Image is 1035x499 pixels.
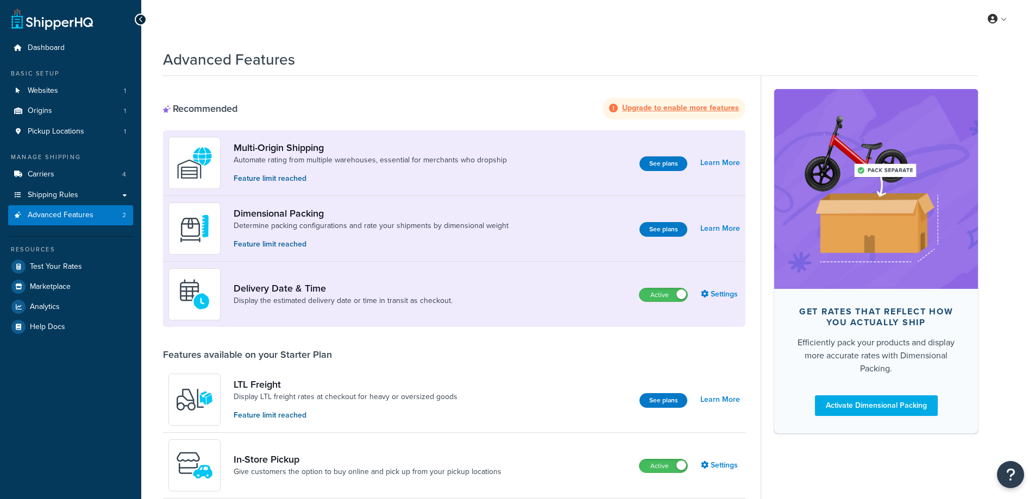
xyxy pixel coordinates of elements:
[234,378,457,390] a: LTL Freight
[8,317,133,337] a: Help Docs
[234,155,507,166] a: Automate rating from multiple warehouses, essential for merchants who dropship
[124,106,126,116] span: 1
[30,282,71,292] span: Marketplace
[8,277,133,296] a: Marketplace
[8,205,133,225] li: Advanced Features
[639,222,687,237] button: See plans
[30,323,65,332] span: Help Docs
[815,395,938,416] a: Activate Dimensional Packing
[163,103,237,115] div: Recommended
[28,86,58,96] span: Websites
[234,295,453,306] a: Display the estimated delivery date or time in transit as checkout.
[8,38,133,58] a: Dashboard
[639,393,687,408] button: See plans
[163,349,332,361] div: Features available on your Starter Plan
[8,81,133,101] a: Websites1
[700,221,740,236] a: Learn More
[234,142,507,154] a: Multi-Origin Shipping
[234,391,457,402] a: Display LTL freight rates at checkout for heavy or oversized goods
[700,392,740,407] a: Learn More
[8,257,133,276] a: Test Your Rates
[8,165,133,185] a: Carriers4
[700,155,740,170] a: Learn More
[28,106,52,116] span: Origins
[997,461,1024,488] button: Open Resource Center
[30,302,60,312] span: Analytics
[234,207,509,219] a: Dimensional Packing
[639,288,687,301] label: Active
[234,409,457,421] p: Feature limit reached
[234,282,453,294] a: Delivery Date & Time
[701,458,740,473] a: Settings
[8,122,133,142] a: Pickup Locations1
[792,306,961,328] div: Get rates that reflect how you actually ship
[28,211,93,220] span: Advanced Features
[124,127,126,136] span: 1
[28,43,65,53] span: Dashboard
[791,105,962,273] img: feature-image-dim-d40ad3071a2b3c8e08177464837368e35600d3c5e73b18a22c1e4bb210dc32ac.png
[163,49,295,70] h1: Advanced Features
[639,459,687,472] label: Active
[28,191,78,200] span: Shipping Rules
[234,173,507,185] p: Feature limit reached
[175,275,214,313] img: gfkeb5ejjkALwAAAABJRU5ErkJggg==
[28,127,84,136] span: Pickup Locations
[8,245,133,254] div: Resources
[8,101,133,121] li: Origins
[8,205,133,225] a: Advanced Features2
[639,156,687,171] button: See plans
[30,262,82,271] span: Test Your Rates
[122,211,126,220] span: 2
[175,446,214,484] img: wfgcfpwTIucLEAAAAASUVORK5CYII=
[8,122,133,142] li: Pickup Locations
[234,220,509,231] a: Determine packing configurations and rate your shipments by dimensional weight
[234,453,501,465] a: In-Store Pickup
[175,381,214,419] img: y79ZsPf0fXUFUhFXDzUgf+ktZg5F2+ohG75+v3d2s1D9TjoU8PiyCIluIjV41seZevKCRuEjTPPOKHJsQcmKCXGdfprl3L4q7...
[8,81,133,101] li: Websites
[8,69,133,78] div: Basic Setup
[28,170,54,179] span: Carriers
[175,144,214,182] img: WatD5o0RtDAAAAAElFTkSuQmCC
[122,170,126,179] span: 4
[8,101,133,121] a: Origins1
[622,102,739,113] strong: Upgrade to enable more features
[792,336,961,375] div: Efficiently pack your products and display more accurate rates with Dimensional Packing.
[234,466,501,477] a: Give customers the option to buy online and pick up from your pickup locations
[701,287,740,302] a: Settings
[8,185,133,205] a: Shipping Rules
[175,210,214,248] img: DTVBYsAAAAAASUVORK5CYII=
[8,153,133,162] div: Manage Shipping
[124,86,126,96] span: 1
[8,297,133,317] a: Analytics
[234,238,509,250] p: Feature limit reached
[8,165,133,185] li: Carriers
